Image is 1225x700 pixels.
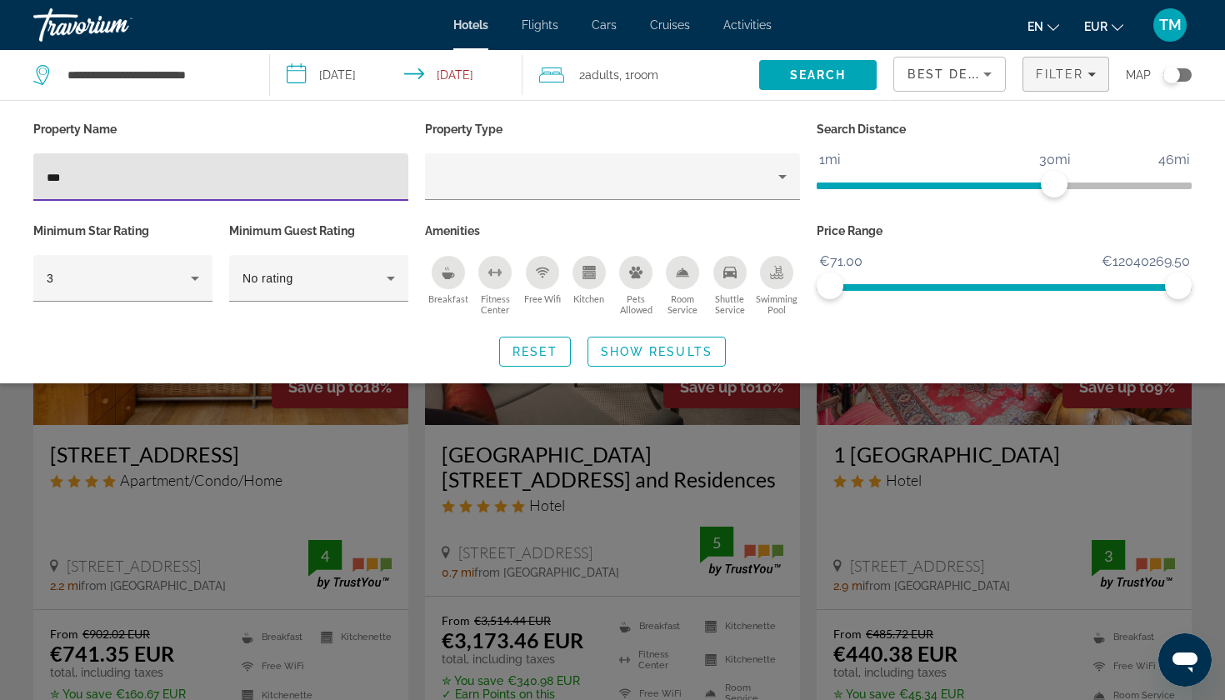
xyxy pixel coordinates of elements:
[1156,147,1192,172] span: 46mi
[907,67,994,81] span: Best Deals
[47,272,53,285] span: 3
[650,18,690,32] a: Cruises
[659,293,706,315] span: Room Service
[229,219,408,242] p: Minimum Guest Rating
[1165,272,1192,299] span: ngx-slider-max
[242,272,293,285] span: No rating
[612,255,659,316] button: Pets Allowed
[817,272,843,299] span: ngx-slider
[425,219,800,242] p: Amenities
[522,50,759,100] button: Travelers: 2 adults, 0 children
[1036,67,1083,81] span: Filter
[33,3,200,47] a: Travorium
[1151,67,1192,82] button: Toggle map
[723,18,772,32] a: Activities
[499,337,571,367] button: Reset
[1158,633,1212,687] iframe: Button to launch messaging window
[1126,63,1151,87] span: Map
[1084,20,1107,33] span: EUR
[1084,14,1123,38] button: Change currency
[587,337,726,367] button: Show Results
[1148,7,1192,42] button: User Menu
[1099,249,1192,274] span: €12040269.50
[425,117,800,141] p: Property Type
[524,293,561,304] span: Free Wifi
[512,345,557,358] span: Reset
[817,117,1192,141] p: Search Distance
[472,255,518,316] button: Fitness Center
[566,255,612,316] button: Kitchen
[1041,171,1067,197] span: ngx-slider
[817,182,1192,186] ngx-slider: ngx-slider
[619,63,658,87] span: , 1
[817,284,1192,287] ngx-slider: ngx-slider
[472,293,518,315] span: Fitness Center
[907,64,992,84] mat-select: Sort by
[1037,147,1072,172] span: 30mi
[66,62,244,87] input: Search hotel destination
[1159,17,1182,33] span: TM
[612,293,659,315] span: Pets Allowed
[707,293,753,315] span: Shuttle Service
[759,60,877,90] button: Search
[630,68,658,82] span: Room
[522,18,558,32] a: Flights
[817,147,842,172] span: 1mi
[817,249,865,274] span: €71.00
[1022,57,1109,92] button: Filters
[753,293,800,315] span: Swimming Pool
[33,219,212,242] p: Minimum Star Rating
[659,255,706,316] button: Room Service
[753,255,800,316] button: Swimming Pool
[790,68,847,82] span: Search
[270,50,523,100] button: Select check in and out date
[573,293,604,304] span: Kitchen
[707,255,753,316] button: Shuttle Service
[33,117,408,141] p: Property Name
[592,18,617,32] a: Cars
[601,345,712,358] span: Show Results
[428,293,468,304] span: Breakfast
[425,255,472,316] button: Breakfast
[579,63,619,87] span: 2
[585,68,619,82] span: Adults
[1027,14,1059,38] button: Change language
[817,219,1192,242] p: Price Range
[438,167,787,187] mat-select: Property type
[25,117,1200,320] div: Hotel Filters
[453,18,488,32] a: Hotels
[519,255,566,316] button: Free Wifi
[1027,20,1043,33] span: en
